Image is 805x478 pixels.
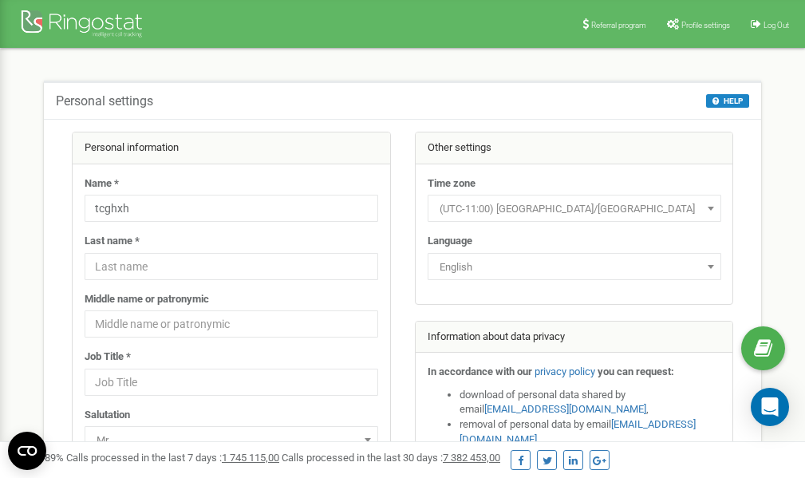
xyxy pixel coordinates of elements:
[428,365,532,377] strong: In accordance with our
[85,350,131,365] label: Job Title *
[428,176,476,192] label: Time zone
[85,408,130,423] label: Salutation
[460,417,721,447] li: removal of personal data by email ,
[598,365,674,377] strong: you can request:
[56,94,153,109] h5: Personal settings
[433,198,716,220] span: (UTC-11:00) Pacific/Midway
[85,195,378,222] input: Name
[484,403,646,415] a: [EMAIL_ADDRESS][DOMAIN_NAME]
[591,21,646,30] span: Referral program
[751,388,789,426] div: Open Intercom Messenger
[535,365,595,377] a: privacy policy
[85,292,209,307] label: Middle name or patronymic
[85,310,378,338] input: Middle name or patronymic
[433,256,716,279] span: English
[416,132,733,164] div: Other settings
[681,21,730,30] span: Profile settings
[443,452,500,464] u: 7 382 453,00
[85,369,378,396] input: Job Title
[85,234,140,249] label: Last name *
[282,452,500,464] span: Calls processed in the last 30 days :
[428,253,721,280] span: English
[66,452,279,464] span: Calls processed in the last 7 days :
[428,234,472,249] label: Language
[460,388,721,417] li: download of personal data shared by email ,
[222,452,279,464] u: 1 745 115,00
[764,21,789,30] span: Log Out
[85,426,378,453] span: Mr.
[85,253,378,280] input: Last name
[73,132,390,164] div: Personal information
[706,94,749,108] button: HELP
[85,176,119,192] label: Name *
[8,432,46,470] button: Open CMP widget
[428,195,721,222] span: (UTC-11:00) Pacific/Midway
[90,429,373,452] span: Mr.
[416,322,733,354] div: Information about data privacy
